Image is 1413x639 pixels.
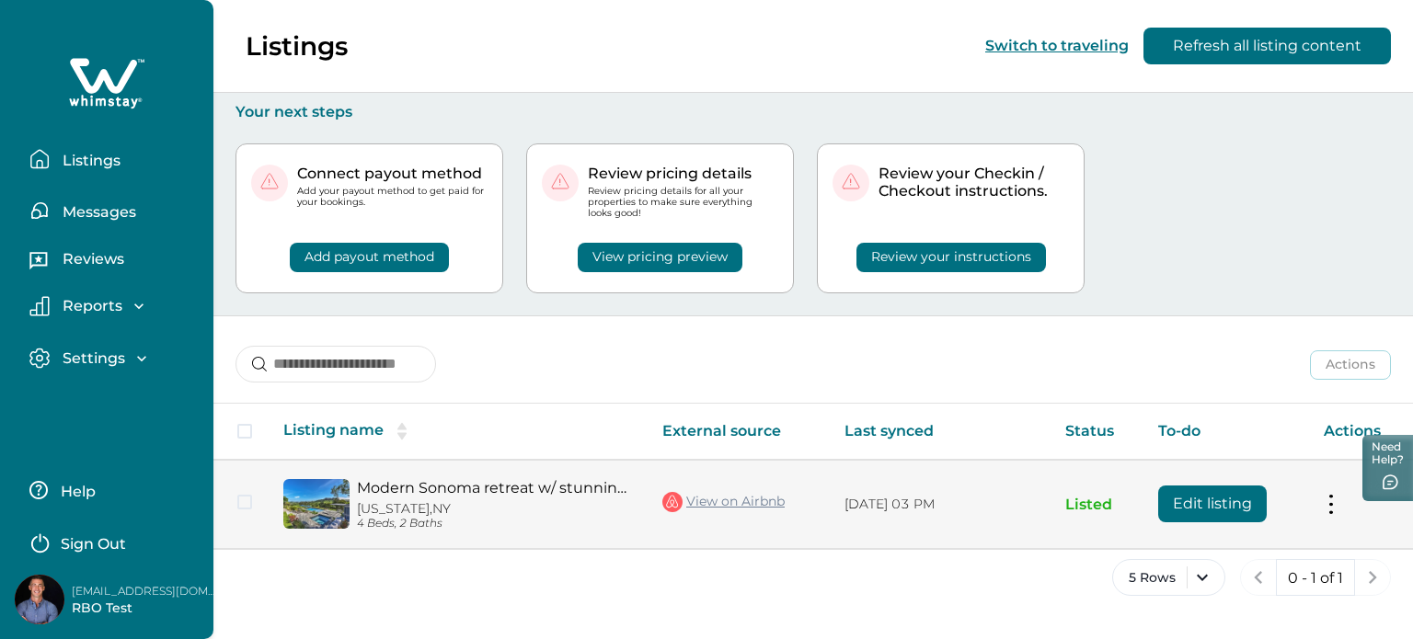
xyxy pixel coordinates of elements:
p: Review pricing details [588,165,778,183]
p: Messages [57,203,136,222]
th: Listing name [269,404,648,460]
button: Switch to traveling [985,37,1129,54]
p: Connect payout method [297,165,488,183]
th: External source [648,404,830,460]
button: previous page [1240,559,1277,596]
button: Sign Out [29,523,192,560]
button: 5 Rows [1112,559,1225,596]
th: Actions [1309,404,1413,460]
p: 4 Beds, 2 Baths [357,517,633,531]
button: Listings [29,141,199,177]
button: Reports [29,296,199,316]
p: Your next steps [235,103,1391,121]
button: next page [1354,559,1391,596]
p: Reports [57,297,122,315]
a: View on Airbnb [662,490,785,514]
p: [EMAIL_ADDRESS][DOMAIN_NAME] [72,582,219,600]
p: Review your Checkin / Checkout instructions. [879,165,1069,200]
p: 0 - 1 of 1 [1288,569,1343,588]
p: Reviews [57,250,124,268]
button: Settings [29,348,199,369]
button: Help [29,472,192,508]
p: Settings [57,349,125,368]
button: Add payout method [290,243,449,272]
button: Review your instructions [856,243,1046,272]
button: Reviews [29,244,199,280]
p: Listings [246,30,348,62]
button: Messages [29,192,199,229]
button: Actions [1310,350,1391,380]
p: RBO Test [72,599,219,618]
th: To-do [1143,404,1309,460]
img: propertyImage_Modern Sonoma retreat w/ stunning pool and views [283,479,350,529]
p: Listings [57,152,121,170]
th: Status [1051,404,1144,460]
a: Modern Sonoma retreat w/ stunning pool and views [357,479,633,496]
p: Help [55,483,96,501]
img: Whimstay Host [15,575,64,624]
button: View pricing preview [578,243,742,272]
p: Listed [1065,496,1130,514]
p: [US_STATE], NY [357,501,633,517]
button: Refresh all listing content [1143,28,1391,64]
button: Edit listing [1158,485,1267,522]
p: [DATE] 03 PM [844,496,1036,514]
button: sorting [384,422,420,440]
p: Review pricing details for all your properties to make sure everything looks good! [588,186,778,220]
p: Sign Out [61,535,126,553]
button: 0 - 1 of 1 [1276,559,1355,596]
p: Add your payout method to get paid for your bookings. [297,186,488,208]
th: Last synced [830,404,1051,460]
